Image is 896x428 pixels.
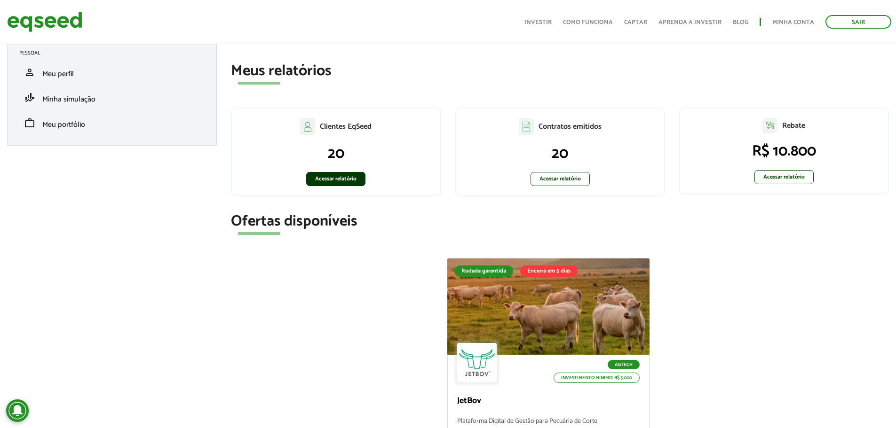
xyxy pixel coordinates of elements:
div: Encerra em 5 dias [520,265,578,277]
p: 20 [466,145,655,163]
a: personMeu perfil [19,67,205,78]
li: Meu perfil [12,60,212,85]
p: 20 [241,145,430,163]
span: Meu portfólio [42,118,85,131]
p: R$ 10.800 [690,142,879,160]
a: Sair [825,15,891,29]
a: workMeu portfólio [19,117,205,129]
a: Minha conta [772,19,814,25]
p: Investimento mínimo: R$ 5.000 [554,373,640,383]
p: Clientes EqSeed [320,122,372,131]
a: Investir [524,19,552,25]
p: JetBov [457,396,640,406]
span: finance_mode [24,92,35,103]
div: Rodada garantida [454,265,513,277]
h2: Meus relatórios [231,63,889,79]
h2: Pessoal [19,50,212,56]
p: Agtech [608,360,640,369]
a: Acessar relatório [754,170,814,184]
span: person [24,67,35,78]
a: Captar [624,19,647,25]
span: Meu perfil [42,68,74,80]
p: Rebate [782,121,805,130]
li: Meu portfólio [12,110,212,136]
a: Blog [733,19,748,25]
h2: Ofertas disponíveis [231,213,889,230]
li: Minha simulação [12,85,212,110]
img: agent-contratos.svg [519,118,534,135]
a: Acessar relatório [531,172,590,186]
img: EqSeed [7,9,82,34]
a: Como funciona [563,19,613,25]
a: Acessar relatório [306,172,365,186]
p: Contratos emitidos [539,122,602,131]
a: Aprenda a investir [658,19,722,25]
a: finance_modeMinha simulação [19,92,205,103]
span: Minha simulação [42,93,95,106]
img: agent-clientes.svg [300,118,315,135]
img: agent-relatorio.svg [762,118,777,133]
span: work [24,117,35,129]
